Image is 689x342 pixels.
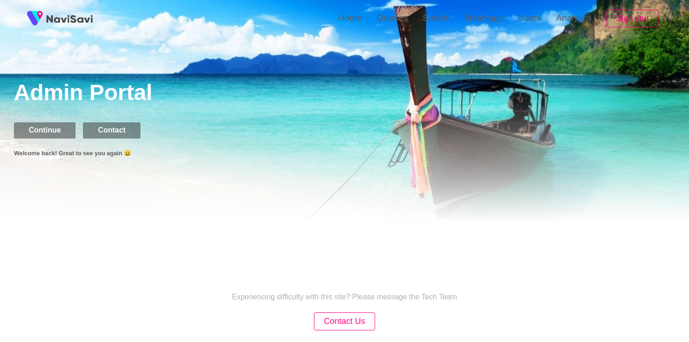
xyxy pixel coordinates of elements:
[83,126,148,134] a: Contact
[606,10,658,28] button: Sign Out
[14,80,689,108] h1: Admin Portal
[14,122,76,138] button: Continue
[83,122,140,138] button: Contact
[314,312,375,330] button: Contact Us
[46,14,93,23] img: fireSpot
[314,317,375,325] a: Contact Us
[232,293,457,301] p: Experiencing difficulty with this site? Please message the Tech Team
[23,7,46,30] img: fireSpot
[14,126,83,134] a: Continue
